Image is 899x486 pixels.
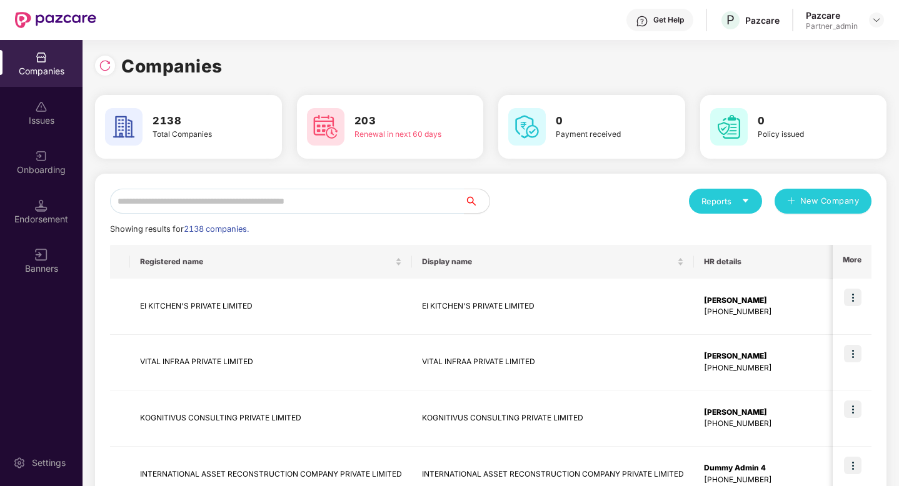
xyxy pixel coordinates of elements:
[833,245,871,279] th: More
[653,15,684,25] div: Get Help
[130,279,412,335] td: EI KITCHEN'S PRIVATE LIMITED
[806,9,858,21] div: Pazcare
[704,350,832,362] div: [PERSON_NAME]
[35,199,48,212] img: svg+xml;base64,PHN2ZyB3aWR0aD0iMTQuNSIgaGVpZ2h0PSIxNC41IiB2aWV3Qm94PSIwIDAgMTYgMTYiIGZpbGw9Im5vbm...
[422,257,675,267] span: Display name
[35,150,48,162] img: svg+xml;base64,PHN2ZyB3aWR0aD0iMjAiIGhlaWdodD0iMjAiIHZpZXdCb3g9IjAgMCAyMCAyMCIgZmlsbD0ibm9uZSIgeG...
[758,129,851,141] div: Policy issued
[871,15,881,25] img: svg+xml;base64,PHN2ZyBpZD0iRHJvcGRvd24tMzJ4MzIiIHhtbG5zPSJodHRwOi8vd3d3LnczLm9yZy8yMDAwL3N2ZyIgd2...
[704,306,832,318] div: [PHONE_NUMBER]
[701,195,750,207] div: Reports
[556,129,649,141] div: Payment received
[130,245,412,279] th: Registered name
[412,335,694,391] td: VITAL INFRAA PRIVATE LIMITED
[704,362,832,374] div: [PHONE_NUMBER]
[412,245,694,279] th: Display name
[775,189,871,214] button: plusNew Company
[844,457,861,474] img: icon
[307,108,344,146] img: svg+xml;base64,PHN2ZyB4bWxucz0iaHR0cDovL3d3dy53My5vcmcvMjAwMC9zdmciIHdpZHRoPSI2MCIgaGVpZ2h0PSI2MC...
[787,197,795,207] span: plus
[35,51,48,64] img: svg+xml;base64,PHN2ZyBpZD0iQ29tcGFuaWVzIiB4bWxucz0iaHR0cDovL3d3dy53My5vcmcvMjAwMC9zdmciIHdpZHRoPS...
[636,15,648,27] img: svg+xml;base64,PHN2ZyBpZD0iSGVscC0zMngzMiIgeG1sbnM9Imh0dHA6Ly93d3cudzMub3JnLzIwMDAvc3ZnIiB3aWR0aD...
[844,345,861,362] img: icon
[745,14,780,26] div: Pazcare
[806,21,858,31] div: Partner_admin
[710,108,748,146] img: svg+xml;base64,PHN2ZyB4bWxucz0iaHR0cDovL3d3dy53My5vcmcvMjAwMC9zdmciIHdpZHRoPSI2MCIgaGVpZ2h0PSI2MC...
[758,113,851,129] h3: 0
[121,52,223,80] h1: Companies
[28,457,69,469] div: Settings
[130,335,412,391] td: VITAL INFRAA PRIVATE LIMITED
[704,295,832,307] div: [PERSON_NAME]
[464,196,490,206] span: search
[556,113,649,129] h3: 0
[508,108,546,146] img: svg+xml;base64,PHN2ZyB4bWxucz0iaHR0cDovL3d3dy53My5vcmcvMjAwMC9zdmciIHdpZHRoPSI2MCIgaGVpZ2h0PSI2MC...
[800,195,860,207] span: New Company
[354,113,448,129] h3: 203
[153,113,246,129] h3: 2138
[844,400,861,418] img: icon
[412,279,694,335] td: EI KITCHEN'S PRIVATE LIMITED
[105,108,143,146] img: svg+xml;base64,PHN2ZyB4bWxucz0iaHR0cDovL3d3dy53My5vcmcvMjAwMC9zdmciIHdpZHRoPSI2MCIgaGVpZ2h0PSI2MC...
[153,129,246,141] div: Total Companies
[15,12,96,28] img: New Pazcare Logo
[13,457,26,469] img: svg+xml;base64,PHN2ZyBpZD0iU2V0dGluZy0yMHgyMCIgeG1sbnM9Imh0dHA6Ly93d3cudzMub3JnLzIwMDAvc3ZnIiB3aW...
[704,474,832,486] div: [PHONE_NUMBER]
[140,257,393,267] span: Registered name
[704,418,832,430] div: [PHONE_NUMBER]
[704,407,832,419] div: [PERSON_NAME]
[694,245,842,279] th: HR details
[704,462,832,474] div: Dummy Admin 4
[726,12,735,27] span: P
[35,101,48,113] img: svg+xml;base64,PHN2ZyBpZD0iSXNzdWVzX2Rpc2FibGVkIiB4bWxucz0iaHR0cDovL3d3dy53My5vcmcvMjAwMC9zdmciIH...
[110,224,249,234] span: Showing results for
[354,129,448,141] div: Renewal in next 60 days
[184,224,249,234] span: 2138 companies.
[741,197,750,205] span: caret-down
[844,289,861,306] img: icon
[130,390,412,447] td: KOGNITIVUS CONSULTING PRIVATE LIMITED
[412,390,694,447] td: KOGNITIVUS CONSULTING PRIVATE LIMITED
[35,249,48,261] img: svg+xml;base64,PHN2ZyB3aWR0aD0iMTYiIGhlaWdodD0iMTYiIHZpZXdCb3g9IjAgMCAxNiAxNiIgZmlsbD0ibm9uZSIgeG...
[464,189,490,214] button: search
[99,59,111,72] img: svg+xml;base64,PHN2ZyBpZD0iUmVsb2FkLTMyeDMyIiB4bWxucz0iaHR0cDovL3d3dy53My5vcmcvMjAwMC9zdmciIHdpZH...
